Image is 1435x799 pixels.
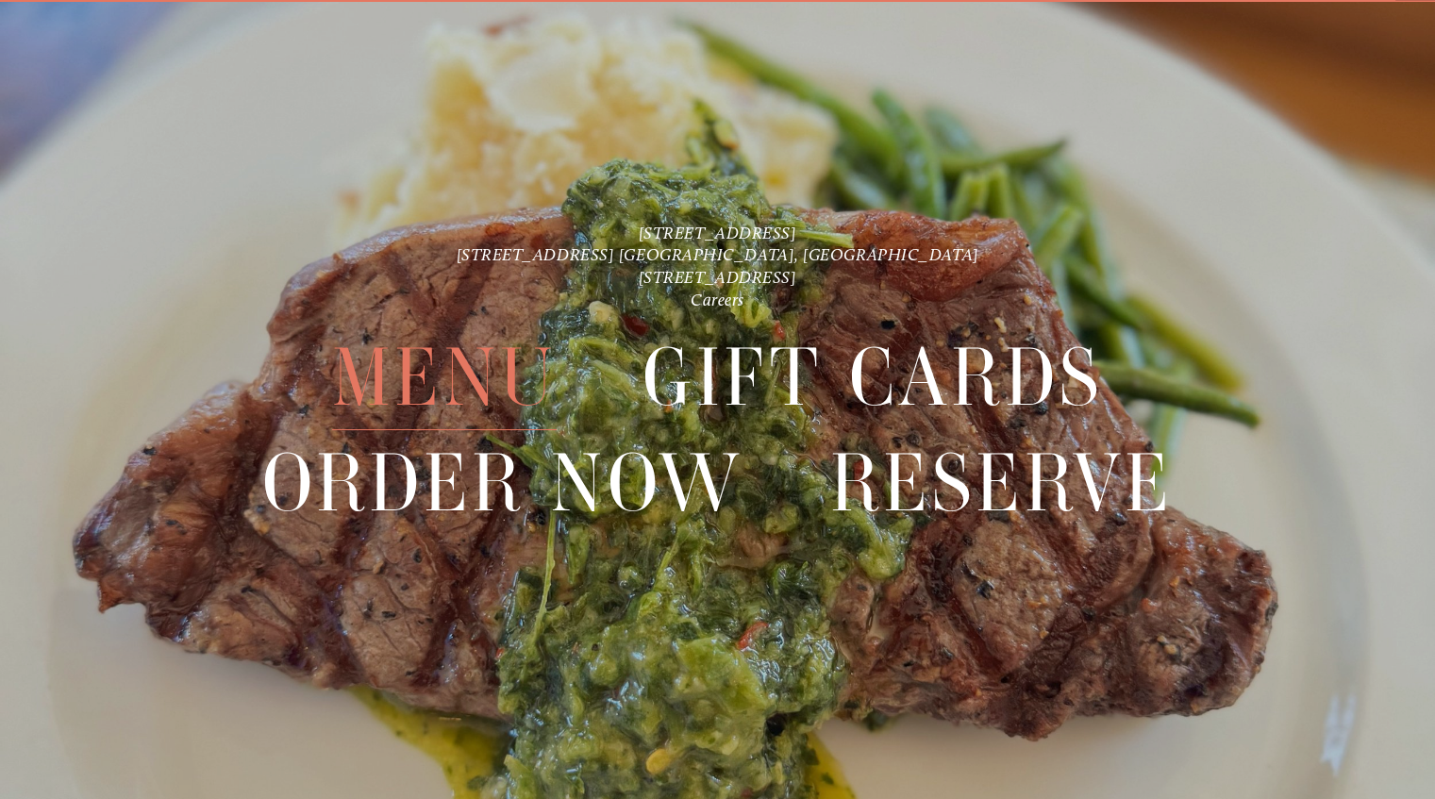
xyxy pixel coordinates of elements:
[642,325,1103,430] span: Gift Cards
[457,244,979,265] a: [STREET_ADDRESS] [GEOGRAPHIC_DATA], [GEOGRAPHIC_DATA]
[639,267,797,288] a: [STREET_ADDRESS]
[829,431,1173,535] a: Reserve
[691,290,744,310] a: Careers
[262,431,744,535] a: Order Now
[332,325,557,430] span: Menu
[639,222,797,242] a: [STREET_ADDRESS]
[829,431,1173,536] span: Reserve
[642,325,1103,429] a: Gift Cards
[332,325,557,429] a: Menu
[262,431,744,536] span: Order Now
